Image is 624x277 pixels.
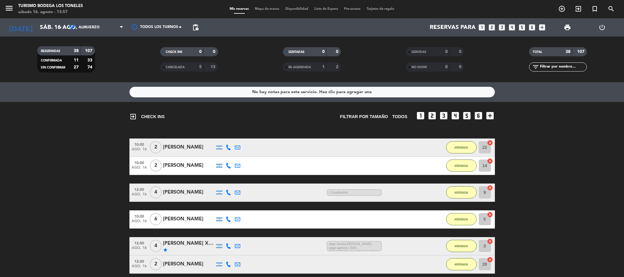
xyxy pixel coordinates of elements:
i: looks_two [427,111,437,121]
strong: 0 [445,50,448,54]
i: cancel [487,257,493,263]
span: Tarjetas de regalo [364,7,397,11]
span: pending_actions [192,24,199,31]
span: 10:00 [132,212,147,219]
i: add_box [538,23,546,31]
i: cancel [487,158,493,164]
span: SERVIDAS [411,51,426,54]
button: ARRIBADA [446,258,477,270]
strong: 0 [459,65,463,69]
span: 12:00 [132,258,147,265]
input: Filtrar por nombre... [539,64,587,70]
i: looks_two [488,23,496,31]
span: ARRIBADA [454,146,468,149]
i: cancel [487,140,493,146]
strong: 0 [336,50,340,54]
strong: 38 [74,49,79,53]
span: ago. 16 [132,219,147,226]
span: TOTAL [533,51,542,54]
span: 12:00 [132,239,147,246]
strong: 107 [85,49,93,53]
span: degu familia [PERSON_NAME]-paga agencia | SON [DEMOGRAPHIC_DATA] ADULTOS Y UN MENOR, ABONA AGENCI... [327,241,382,251]
strong: 74 [87,65,93,69]
i: looks_5 [462,111,472,121]
div: [PERSON_NAME] [163,162,215,170]
i: looks_6 [528,23,536,31]
span: ARRIBADA [454,244,468,248]
span: 12:00 [132,186,147,193]
span: 4 [150,240,162,252]
span: ago. 16 [132,246,147,253]
strong: 27 [74,65,79,69]
span: CONFIRMADA [41,59,62,62]
div: [PERSON_NAME] [163,260,215,268]
span: ARRIBADA [454,263,468,266]
span: ago. 16 [132,166,147,173]
span: ARRIBADA [454,164,468,167]
span: print [564,24,571,31]
i: star [163,247,168,252]
span: RE AGENDADA [288,66,311,69]
strong: 0 [213,50,217,54]
i: looks_4 [508,23,516,31]
i: cancel [487,185,493,191]
i: cancel [487,238,493,244]
i: menu [5,4,14,13]
span: RESERVADAS [41,50,60,53]
div: No hay notas para este servicio. Haz clic para agregar una [252,89,372,96]
span: ARRIBADA [454,218,468,221]
span: 4 [150,186,162,198]
i: looks_6 [474,111,483,121]
span: ARRIBADA [454,191,468,194]
span: 10:00 [132,141,147,148]
i: looks_3 [498,23,506,31]
button: ARRIBADA [446,141,477,153]
i: looks_one [478,23,486,31]
div: LOG OUT [585,18,619,37]
strong: 2 [336,65,340,69]
span: Lista de Espera [311,7,341,11]
div: Turismo Bodega Los Toneles [18,3,83,9]
strong: 38 [566,50,570,54]
button: ARRIBADA [446,213,477,225]
span: ago. 16 [132,264,147,271]
div: [PERSON_NAME] [163,188,215,196]
span: CANCELADA [166,66,185,69]
span: | Cumpleaños [327,189,382,196]
span: Filtrar por tamaño [340,113,388,120]
div: [PERSON_NAME] [163,215,215,223]
i: looks_3 [439,111,449,121]
span: TODOS [392,113,407,120]
span: SIN CONFIRMAR [41,66,65,69]
i: add_box [485,111,495,121]
span: 2 [150,160,162,172]
strong: 13 [210,65,217,69]
strong: 11 [74,58,79,62]
div: sábado 16. agosto - 13:57 [18,9,83,15]
span: Disponibilidad [282,7,311,11]
button: ARRIBADA [446,160,477,172]
button: ARRIBADA [446,240,477,252]
span: 10:00 [132,159,147,166]
strong: 0 [199,50,202,54]
strong: 107 [577,50,586,54]
span: Almuerzo [79,25,100,30]
span: 2 [150,141,162,153]
strong: 0 [459,50,463,54]
i: turned_in_not [591,5,598,12]
i: cancel [487,212,493,218]
strong: 33 [87,58,93,62]
span: Mapa de mesas [252,7,282,11]
strong: 0 [445,65,448,69]
i: exit_to_app [129,113,137,120]
span: 2 [150,258,162,270]
span: Reservas para [430,24,476,31]
span: ago. 16 [132,192,147,199]
button: ARRIBADA [446,186,477,198]
i: add_circle_outline [558,5,566,12]
strong: 0 [322,50,325,54]
strong: 1 [322,65,325,69]
span: ago. 16 [132,147,147,154]
span: NO SHOW [411,66,427,69]
div: [PERSON_NAME] [163,143,215,151]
